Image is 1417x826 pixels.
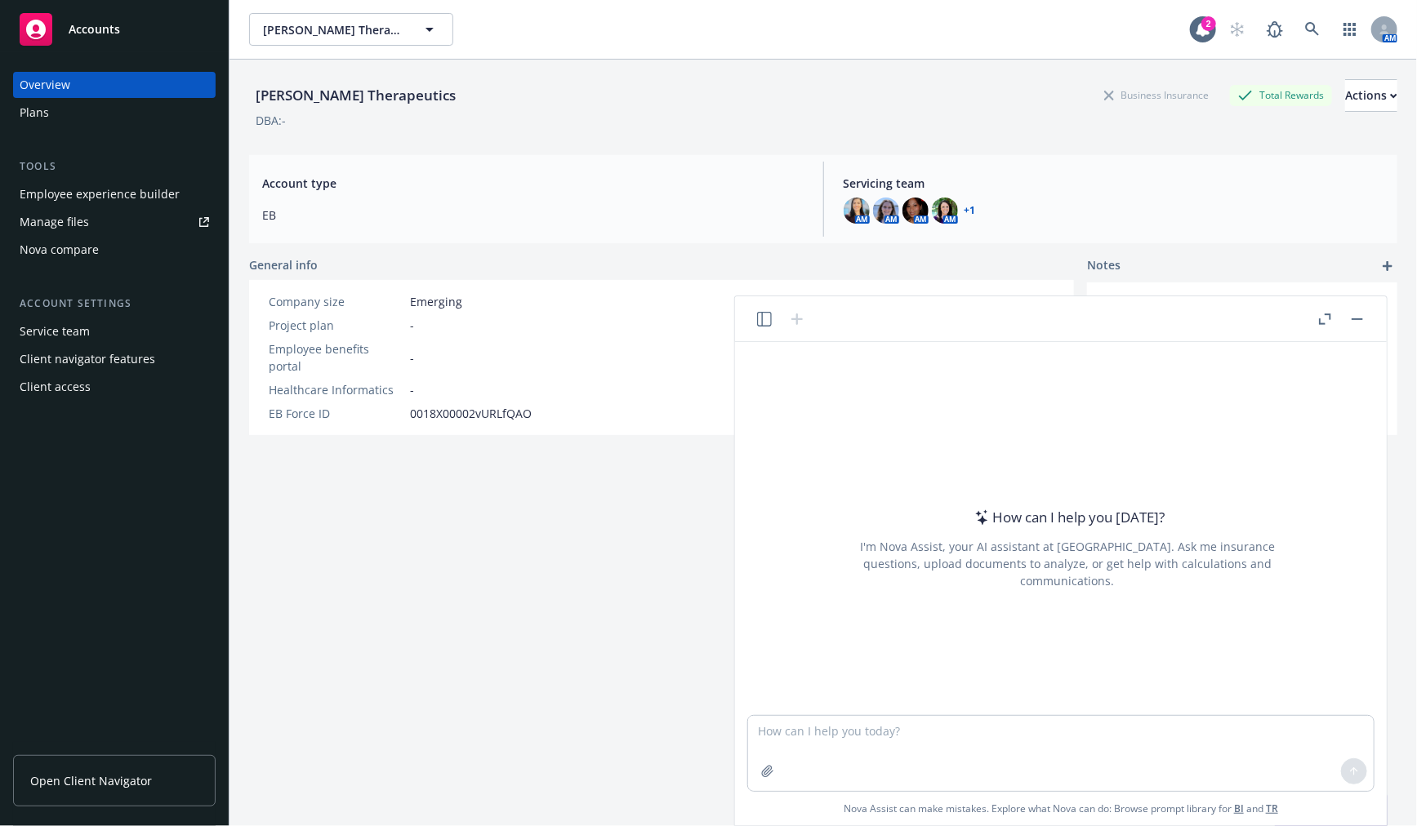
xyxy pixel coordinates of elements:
[249,85,462,106] div: [PERSON_NAME] Therapeutics
[410,293,462,310] span: Emerging
[269,317,403,334] div: Project plan
[256,112,286,129] div: DBA: -
[1345,80,1397,111] div: Actions
[20,181,180,207] div: Employee experience builder
[1096,85,1217,105] div: Business Insurance
[1201,16,1216,31] div: 2
[902,198,929,224] img: photo
[410,349,414,366] span: -
[838,538,1297,589] div: I'm Nova Assist, your AI assistant at [GEOGRAPHIC_DATA]. Ask me insurance questions, upload docum...
[269,293,403,310] div: Company size
[1230,85,1332,105] div: Total Rewards
[1266,802,1278,815] a: TR
[1334,13,1366,46] a: Switch app
[13,181,216,207] a: Employee experience builder
[13,100,216,126] a: Plans
[844,175,1385,192] span: Servicing team
[844,792,1278,825] span: Nova Assist can make mistakes. Explore what Nova can do: Browse prompt library for and
[1296,13,1329,46] a: Search
[1221,13,1254,46] a: Start snowing
[30,772,152,789] span: Open Client Navigator
[20,72,70,98] div: Overview
[13,295,216,312] div: Account settings
[13,346,216,372] a: Client navigator features
[13,374,216,400] a: Client access
[69,23,120,36] span: Accounts
[932,198,958,224] img: photo
[269,381,403,398] div: Healthcare Informatics
[410,405,532,422] span: 0018X00002vURLfQAO
[844,198,870,224] img: photo
[20,318,90,344] div: Service team
[13,318,216,344] a: Service team
[1259,13,1291,46] a: Report a Bug
[873,198,899,224] img: photo
[970,507,1165,528] div: How can I help you [DATE]?
[249,256,318,273] span: General info
[13,72,216,98] a: Overview
[20,209,89,235] div: Manage files
[20,346,155,372] div: Client navigator features
[1378,256,1397,276] a: add
[1234,802,1244,815] a: BI
[20,100,49,126] div: Plans
[13,209,216,235] a: Manage files
[263,21,404,38] span: [PERSON_NAME] Therapeutics
[20,237,99,263] div: Nova compare
[410,381,414,398] span: -
[410,317,414,334] span: -
[269,340,403,375] div: Employee benefits portal
[249,13,453,46] button: [PERSON_NAME] Therapeutics
[262,206,804,224] span: EB
[269,405,403,422] div: EB Force ID
[262,175,804,192] span: Account type
[965,206,976,215] a: +1
[1345,79,1397,112] button: Actions
[1087,256,1121,276] span: Notes
[20,374,91,400] div: Client access
[13,237,216,263] a: Nova compare
[13,158,216,175] div: Tools
[13,7,216,52] a: Accounts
